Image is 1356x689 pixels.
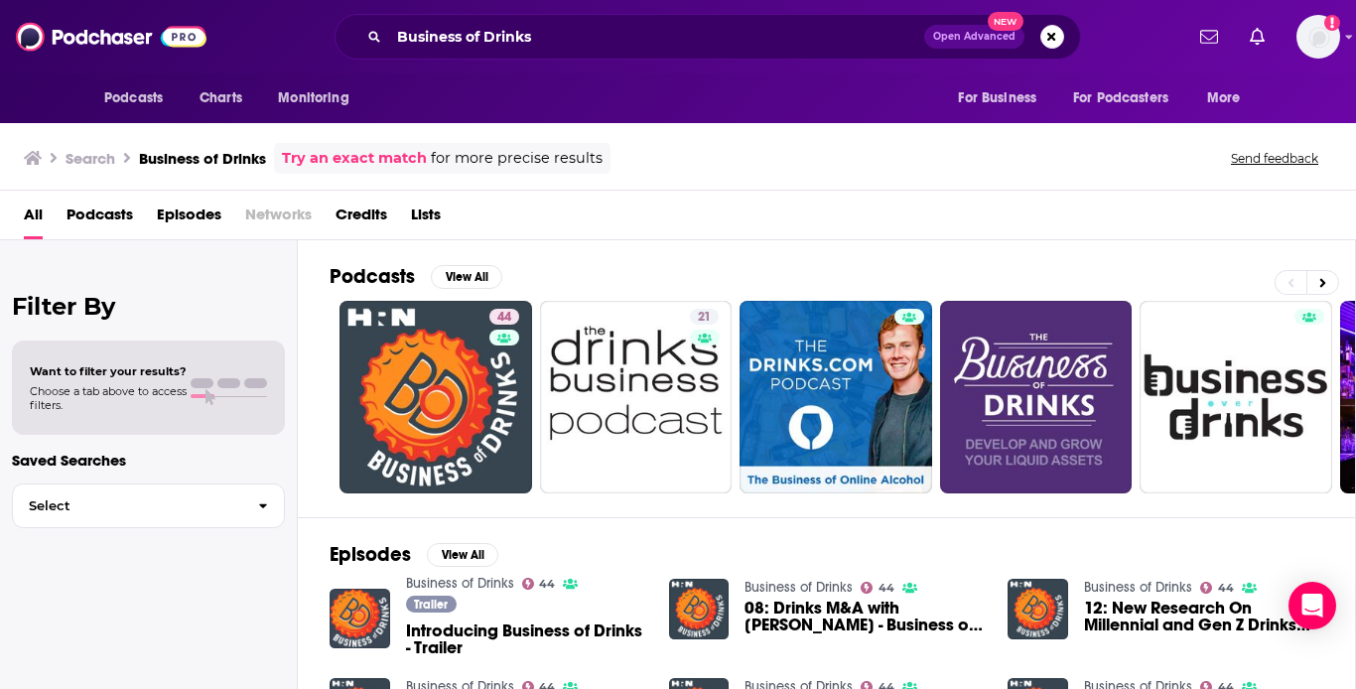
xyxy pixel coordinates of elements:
span: New [988,12,1023,31]
div: Open Intercom Messenger [1288,582,1336,629]
span: for more precise results [431,147,603,170]
span: Open Advanced [933,32,1016,42]
a: PodcastsView All [330,264,502,289]
span: 44 [497,308,511,328]
a: Business of Drinks [1084,579,1192,596]
button: View All [427,543,498,567]
span: More [1207,84,1241,112]
a: Credits [336,199,387,239]
span: Networks [245,199,312,239]
span: Select [13,499,242,512]
img: Podchaser - Follow, Share and Rate Podcasts [16,18,206,56]
span: For Business [958,84,1036,112]
a: 44 [339,301,532,493]
a: Episodes [157,199,221,239]
img: User Profile [1296,15,1340,59]
a: Podcasts [67,199,133,239]
a: 44 [861,582,894,594]
span: 08: Drinks M&A with [PERSON_NAME] - Business of Drinks [745,600,984,633]
a: Charts [187,79,254,117]
h2: Episodes [330,542,411,567]
a: Business of Drinks [745,579,853,596]
a: EpisodesView All [330,542,498,567]
a: 44 [522,578,556,590]
a: Try an exact match [282,147,427,170]
button: open menu [1060,79,1197,117]
p: Saved Searches [12,451,285,470]
button: Send feedback [1225,150,1324,167]
span: Want to filter your results? [30,364,187,378]
span: Logged in as redsetterpr [1296,15,1340,59]
span: Monitoring [278,84,348,112]
span: 21 [698,308,711,328]
span: 44 [1218,584,1234,593]
a: Business of Drinks [406,575,514,592]
img: 12: New Research On Millennial and Gen Z Drinks Preferences - Business of Drinks [1008,579,1068,639]
svg: Add a profile image [1324,15,1340,31]
img: Introducing Business of Drinks - Trailer [330,589,390,649]
button: open menu [264,79,374,117]
a: 21 [690,309,719,325]
a: 21 [540,301,733,493]
a: Lists [411,199,441,239]
a: Show notifications dropdown [1242,20,1273,54]
button: Select [12,483,285,528]
button: Show profile menu [1296,15,1340,59]
span: Charts [200,84,242,112]
a: 44 [1200,582,1234,594]
h2: Podcasts [330,264,415,289]
span: Podcasts [104,84,163,112]
button: Open AdvancedNew [924,25,1024,49]
a: 44 [489,309,519,325]
span: Trailer [414,599,448,611]
button: open menu [944,79,1061,117]
button: View All [431,265,502,289]
h3: Search [66,149,115,168]
a: Show notifications dropdown [1192,20,1226,54]
span: For Podcasters [1073,84,1168,112]
div: Search podcasts, credits, & more... [335,14,1081,60]
a: All [24,199,43,239]
img: 08: Drinks M&A with Andrew Merinoff - Business of Drinks [669,579,730,639]
span: 44 [539,580,555,589]
button: open menu [1193,79,1266,117]
span: 44 [879,584,894,593]
a: 08: Drinks M&A with Andrew Merinoff - Business of Drinks [745,600,984,633]
input: Search podcasts, credits, & more... [389,21,924,53]
h3: Business of Drinks [139,149,266,168]
span: Choose a tab above to access filters. [30,384,187,412]
a: Introducing Business of Drinks - Trailer [406,622,645,656]
h2: Filter By [12,292,285,321]
a: 12: New Research On Millennial and Gen Z Drinks Preferences - Business of Drinks [1084,600,1323,633]
button: open menu [90,79,189,117]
